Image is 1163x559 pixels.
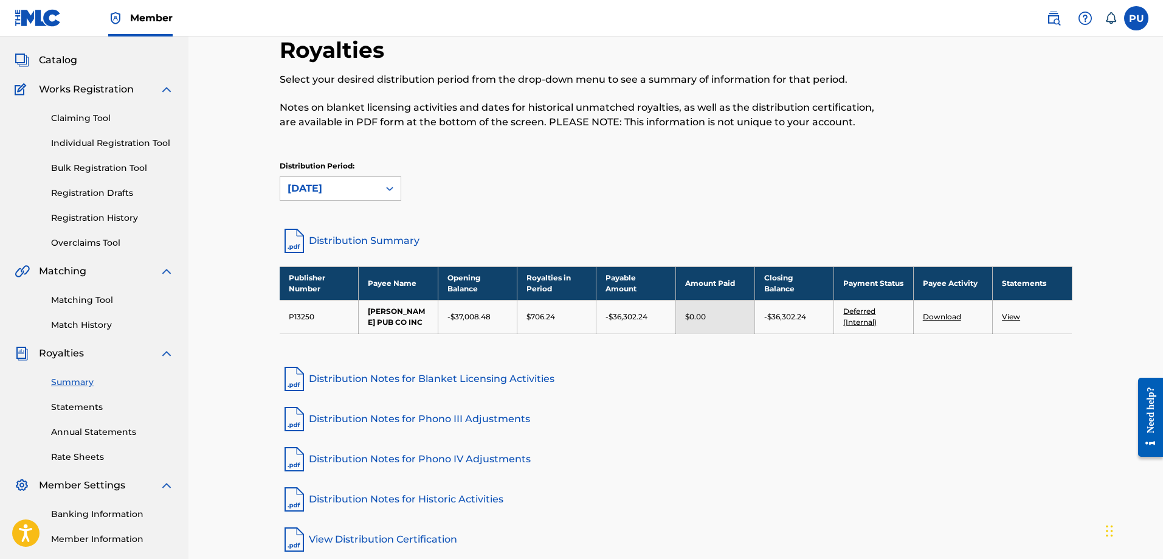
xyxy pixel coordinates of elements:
[280,445,1072,474] a: Distribution Notes for Phono IV Adjustments
[15,346,29,361] img: Royalties
[280,485,309,514] img: pdf
[438,266,517,300] th: Opening Balance
[447,311,491,322] p: -$37,008.48
[843,307,877,327] a: Deferred (Internal)
[51,237,174,249] a: Overclaims Tool
[764,311,806,322] p: -$36,302.24
[51,508,174,521] a: Banking Information
[280,161,401,172] p: Distribution Period:
[15,264,30,279] img: Matching
[39,264,86,279] span: Matching
[108,11,123,26] img: Top Rightsholder
[280,525,309,554] img: pdf
[1041,6,1066,30] a: Public Search
[280,226,309,255] img: distribution-summary-pdf
[280,100,890,130] p: Notes on blanket licensing activities and dates for historical unmatched royalties, as well as th...
[280,445,309,474] img: pdf
[51,426,174,439] a: Annual Statements
[51,533,174,546] a: Member Information
[159,346,174,361] img: expand
[280,404,1072,434] a: Distribution Notes for Phono III Adjustments
[280,364,1072,394] a: Distribution Notes for Blanket Licensing Activities
[596,266,675,300] th: Payable Amount
[675,266,754,300] th: Amount Paid
[39,82,134,97] span: Works Registration
[15,478,29,493] img: Member Settings
[51,187,174,200] a: Registration Drafts
[159,82,174,97] img: expand
[51,401,174,414] a: Statements
[51,212,174,224] a: Registration History
[288,181,371,196] div: [DATE]
[606,311,647,322] p: -$36,302.24
[51,376,174,389] a: Summary
[1078,11,1092,26] img: help
[15,82,30,97] img: Works Registration
[51,319,174,332] a: Match History
[39,53,77,68] span: Catalog
[280,226,1072,255] a: Distribution Summary
[359,266,438,300] th: Payee Name
[39,346,84,361] span: Royalties
[1002,312,1020,321] a: View
[526,311,555,322] p: $706.24
[1073,6,1097,30] div: Help
[51,451,174,464] a: Rate Sheets
[1129,369,1163,467] iframe: Resource Center
[517,266,596,300] th: Royalties in Period
[280,364,309,394] img: pdf
[159,478,174,493] img: expand
[15,53,29,68] img: Catalog
[1106,513,1113,549] div: Drag
[51,137,174,150] a: Individual Registration Tool
[130,11,173,25] span: Member
[51,112,174,125] a: Claiming Tool
[913,266,992,300] th: Payee Activity
[1102,501,1163,559] iframe: Chat Widget
[39,478,125,493] span: Member Settings
[15,53,77,68] a: CatalogCatalog
[280,300,359,333] td: P13250
[685,311,706,322] p: $0.00
[51,162,174,175] a: Bulk Registration Tool
[280,72,890,87] p: Select your desired distribution period from the drop-down menu to see a summary of information f...
[755,266,834,300] th: Closing Balance
[1046,11,1061,26] img: search
[359,300,438,333] td: [PERSON_NAME] PUB CO INC
[280,266,359,300] th: Publisher Number
[1105,12,1117,24] div: Notifications
[280,36,390,64] h2: Royalties
[280,525,1072,554] a: View Distribution Certification
[51,294,174,307] a: Matching Tool
[159,264,174,279] img: expand
[834,266,913,300] th: Payment Status
[1124,6,1148,30] div: User Menu
[280,404,309,434] img: pdf
[15,9,61,27] img: MLC Logo
[993,266,1072,300] th: Statements
[280,485,1072,514] a: Distribution Notes for Historic Activities
[923,312,961,321] a: Download
[15,24,88,38] a: SummarySummary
